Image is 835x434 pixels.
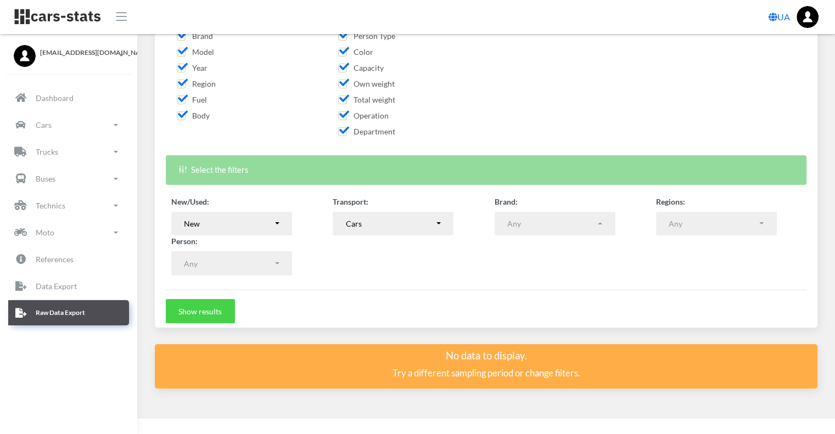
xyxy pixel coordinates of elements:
[656,212,777,236] button: Any
[166,367,806,380] h4: Try a different sampling period or change filters.
[177,95,207,104] span: Fuel
[8,301,129,326] a: Raw Data Export
[36,145,58,159] p: Trucks
[171,235,198,247] label: Person:
[338,95,395,104] span: Total weight
[171,212,292,236] button: New
[8,166,129,191] a: Buses
[338,127,395,136] span: Department
[40,48,124,58] span: [EMAIL_ADDRESS][DOMAIN_NAME]
[8,247,129,272] a: References
[177,63,208,72] span: Year
[507,218,596,229] div: Any
[656,196,685,207] label: Regions:
[8,193,129,218] a: Technics
[177,31,213,41] span: Brand
[8,112,129,138] a: Cars
[14,45,124,58] a: [EMAIL_ADDRESS][DOMAIN_NAME]
[36,307,85,319] p: Raw Data Export
[36,199,65,212] p: Technics
[36,91,74,105] p: Dashboard
[8,220,129,245] a: Moto
[338,79,395,88] span: Own weight
[495,212,615,236] button: Any
[177,111,210,120] span: Body
[8,86,129,111] a: Dashboard
[8,274,129,299] a: Data Export
[8,139,129,165] a: Trucks
[669,218,758,229] div: Any
[346,218,435,229] div: Cars
[36,279,77,293] p: Data Export
[36,118,52,132] p: Cars
[166,299,235,323] button: Show results
[36,252,74,266] p: References
[177,79,216,88] span: Region
[333,212,453,236] button: Cars
[184,258,273,269] div: Any
[333,196,368,207] label: Transport:
[797,6,819,28] img: ...
[166,348,806,363] h3: No data to display.
[171,251,292,275] button: Any
[36,172,55,185] p: Buses
[495,196,518,207] label: Brand:
[338,111,389,120] span: Operation
[36,226,54,239] p: Moto
[338,63,384,72] span: Capacity
[177,47,214,57] span: Model
[171,196,209,207] label: New/Used:
[184,218,273,229] div: New
[338,31,395,41] span: Person Type
[14,8,102,25] img: navbar brand
[764,6,794,28] a: UA
[338,47,373,57] span: Color
[166,155,806,184] div: Select the filters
